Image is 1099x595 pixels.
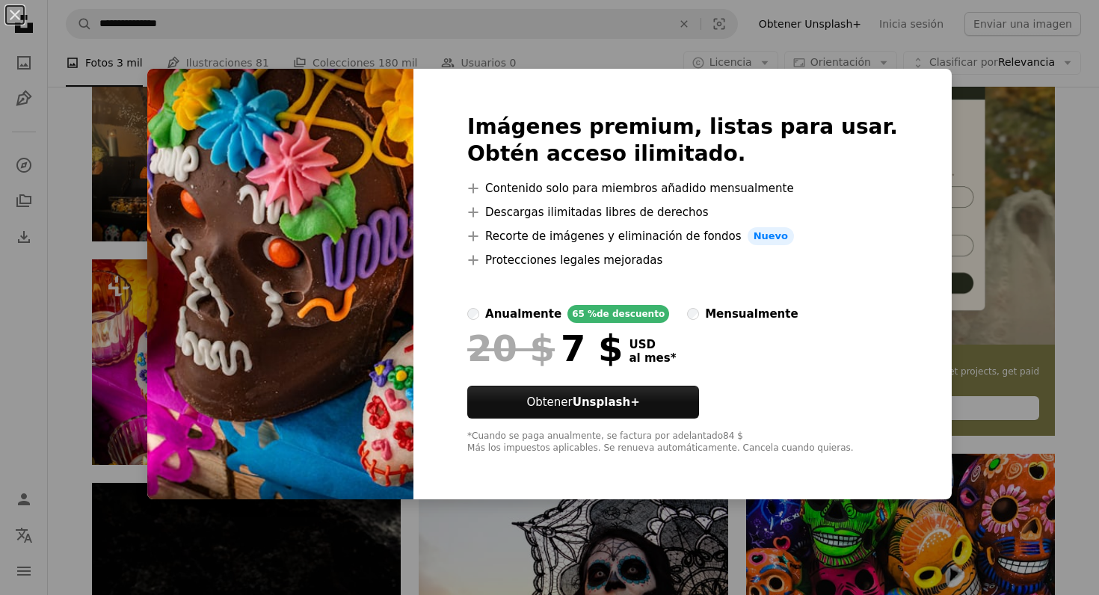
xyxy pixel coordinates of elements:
[567,305,669,323] div: 65 % de descuento
[467,203,898,221] li: Descargas ilimitadas libres de derechos
[573,395,640,409] strong: Unsplash+
[467,179,898,197] li: Contenido solo para miembros añadido mensualmente
[467,386,699,419] button: ObtenerUnsplash+
[705,305,798,323] div: mensualmente
[467,227,898,245] li: Recorte de imágenes y eliminación de fondos
[467,431,898,454] div: *Cuando se paga anualmente, se factura por adelantado 84 $ Más los impuestos aplicables. Se renue...
[687,308,699,320] input: mensualmente
[467,114,898,167] h2: Imágenes premium, listas para usar. Obtén acceso ilimitado.
[629,338,676,351] span: USD
[485,305,561,323] div: anualmente
[467,251,898,269] li: Protecciones legales mejoradas
[629,351,676,365] span: al mes *
[147,69,413,499] img: premium_photo-1698166986672-25dd6da2f878
[748,227,794,245] span: Nuevo
[467,308,479,320] input: anualmente65 %de descuento
[467,329,623,368] div: 7 $
[467,329,555,368] span: 20 $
